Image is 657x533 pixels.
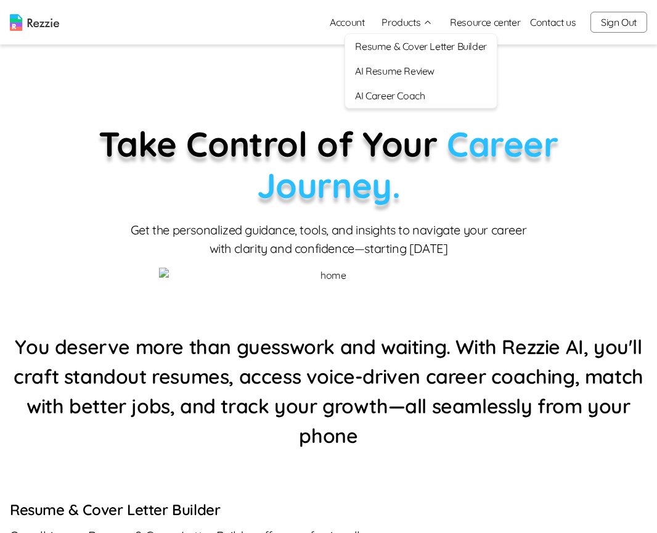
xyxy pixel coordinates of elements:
img: logo [10,14,59,31]
img: home [159,268,498,283]
a: Resource center [450,15,520,30]
a: Account [320,10,374,35]
h6: Resume & Cover Letter Builder [10,500,369,519]
span: Career Journey. [257,122,558,207]
button: Products [382,15,433,30]
p: Take Control of Your [36,123,621,206]
h4: You deserve more than guesswork and waiting. With Rezzie AI, you'll craft standout resumes, acces... [10,332,647,450]
a: Contact us [530,15,576,30]
a: AI Resume Review [345,59,496,83]
a: Resume & Cover Letter Builder [345,34,496,59]
button: Sign Out [590,12,647,33]
a: AI Career Coach [345,83,496,108]
p: Get the personalized guidance, tools, and insights to navigate your career with clarity and confi... [128,221,529,258]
